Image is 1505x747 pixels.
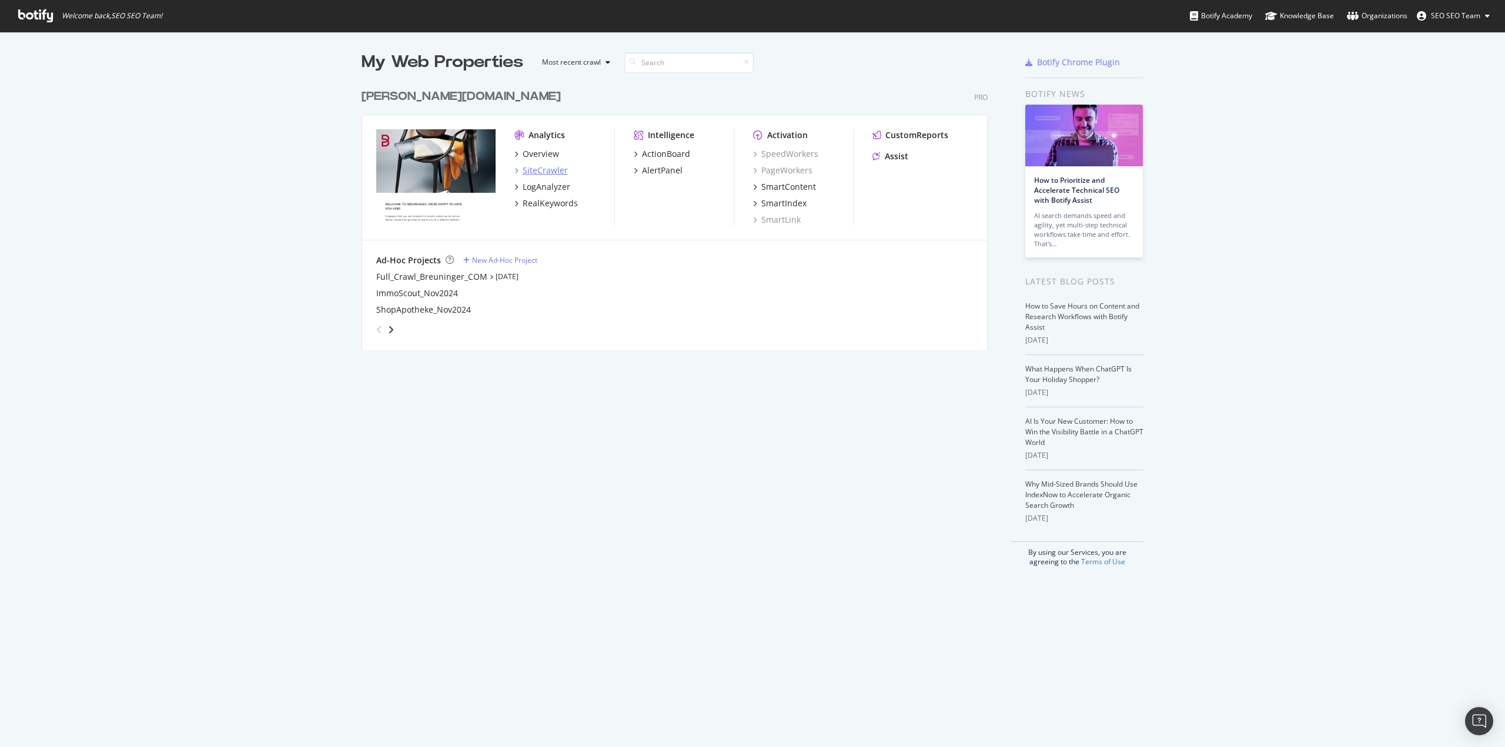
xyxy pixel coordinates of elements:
div: Analytics [529,129,565,141]
div: [DATE] [1025,387,1143,398]
span: Welcome back, SEO SEO Team ! [62,11,162,21]
img: breuninger.com [376,129,496,225]
a: SmartLink [753,214,801,226]
div: Assist [885,150,908,162]
a: ActionBoard [634,148,690,160]
button: Most recent crawl [533,53,615,72]
a: PageWorkers [753,165,812,176]
div: Organizations [1347,10,1407,22]
div: Activation [767,129,808,141]
div: AI search demands speed and agility, yet multi-step technical workflows take time and effort. Tha... [1034,211,1134,249]
a: [PERSON_NAME][DOMAIN_NAME] [362,88,566,105]
div: Open Intercom Messenger [1465,707,1493,735]
div: angle-right [387,324,395,336]
div: Pro [974,92,988,102]
div: Ad-Hoc Projects [376,254,441,266]
div: [DATE] [1025,513,1143,524]
a: CustomReports [872,129,948,141]
div: CustomReports [885,129,948,141]
a: Botify Chrome Plugin [1025,56,1120,68]
a: SiteCrawler [514,165,568,176]
div: [PERSON_NAME][DOMAIN_NAME] [362,88,561,105]
div: My Web Properties [362,51,523,74]
div: angle-left [372,320,387,339]
div: [DATE] [1025,335,1143,346]
div: [DATE] [1025,450,1143,461]
div: Most recent crawl [542,59,601,66]
a: Terms of Use [1081,557,1125,567]
a: SpeedWorkers [753,148,818,160]
a: What Happens When ChatGPT Is Your Holiday Shopper? [1025,364,1132,384]
div: Knowledge Base [1265,10,1334,22]
a: ShopApotheke_Nov2024 [376,304,471,316]
div: Overview [523,148,559,160]
div: SiteCrawler [523,165,568,176]
div: SmartIndex [761,197,807,209]
a: LogAnalyzer [514,181,570,193]
div: By using our Services, you are agreeing to the [1011,541,1143,567]
a: SmartContent [753,181,816,193]
a: Overview [514,148,559,160]
a: AI Is Your New Customer: How to Win the Visibility Battle in a ChatGPT World [1025,416,1143,447]
div: RealKeywords [523,197,578,209]
span: SEO SEO Team [1431,11,1480,21]
div: Intelligence [648,129,694,141]
a: How to Save Hours on Content and Research Workflows with Botify Assist [1025,301,1139,332]
div: Botify Chrome Plugin [1037,56,1120,68]
div: Botify news [1025,88,1143,101]
a: RealKeywords [514,197,578,209]
div: Botify Academy [1190,10,1252,22]
a: AlertPanel [634,165,683,176]
div: grid [362,74,997,350]
a: Full_Crawl_Breuninger_COM [376,271,487,283]
a: [DATE] [496,272,519,282]
a: Why Mid-Sized Brands Should Use IndexNow to Accelerate Organic Search Growth [1025,479,1138,510]
a: How to Prioritize and Accelerate Technical SEO with Botify Assist [1034,175,1119,205]
input: Search [624,52,754,73]
img: How to Prioritize and Accelerate Technical SEO with Botify Assist [1025,105,1143,166]
div: LogAnalyzer [523,181,570,193]
button: SEO SEO Team [1407,6,1499,25]
a: SmartIndex [753,197,807,209]
div: Latest Blog Posts [1025,275,1143,288]
div: SmartContent [761,181,816,193]
a: ImmoScout_Nov2024 [376,287,458,299]
a: New Ad-Hoc Project [463,255,537,265]
div: ActionBoard [642,148,690,160]
div: AlertPanel [642,165,683,176]
a: Assist [872,150,908,162]
div: New Ad-Hoc Project [472,255,537,265]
